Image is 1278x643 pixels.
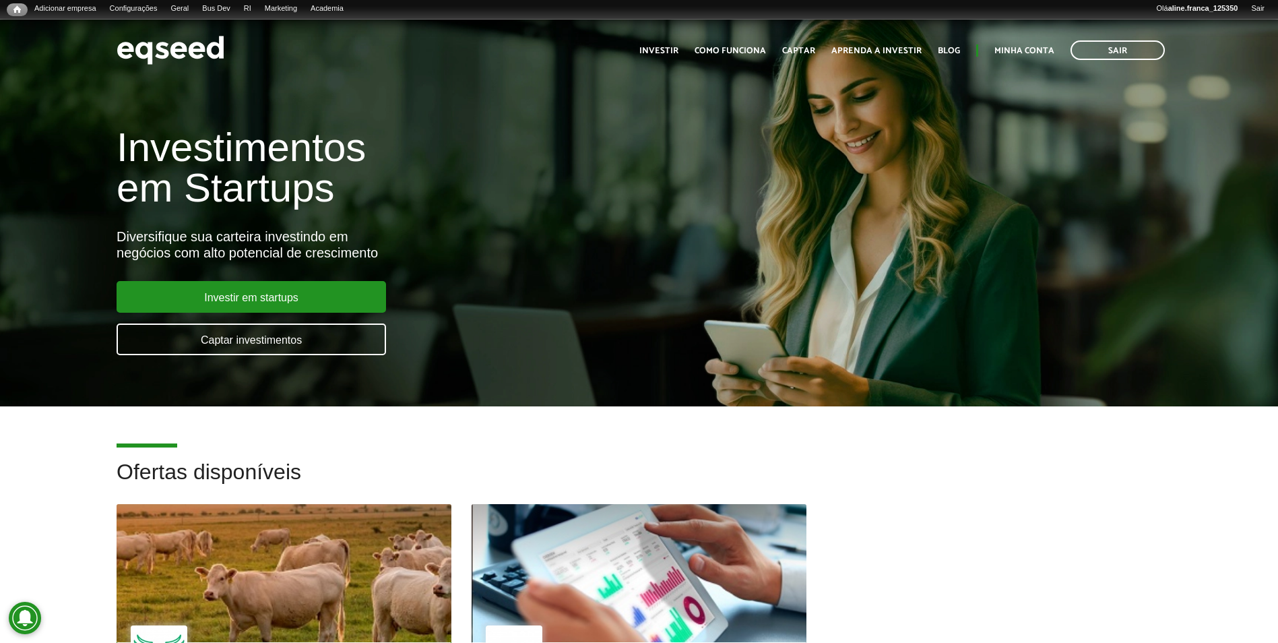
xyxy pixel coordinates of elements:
strong: aline.franca_125350 [1168,4,1238,12]
a: Captar investimentos [117,324,386,355]
a: Captar [782,47,815,55]
a: Sair [1244,3,1271,14]
a: Academia [304,3,350,14]
a: Adicionar empresa [28,3,103,14]
a: Início [7,3,28,16]
div: Diversifique sua carteira investindo em negócios com alto potencial de crescimento [117,228,736,261]
h1: Investimentos em Startups [117,127,736,208]
a: Blog [938,47,960,55]
img: EqSeed [117,32,224,68]
a: Bus Dev [195,3,237,14]
h2: Ofertas disponíveis [117,460,1161,504]
a: RI [237,3,258,14]
a: Geral [164,3,195,14]
a: Investir [639,47,678,55]
span: Início [13,5,21,14]
a: Sair [1071,40,1165,60]
a: Como funciona [695,47,766,55]
a: Aprenda a investir [831,47,922,55]
a: Marketing [258,3,304,14]
a: Investir em startups [117,281,386,313]
a: Minha conta [994,47,1054,55]
a: Configurações [103,3,164,14]
a: Oláaline.franca_125350 [1150,3,1245,14]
